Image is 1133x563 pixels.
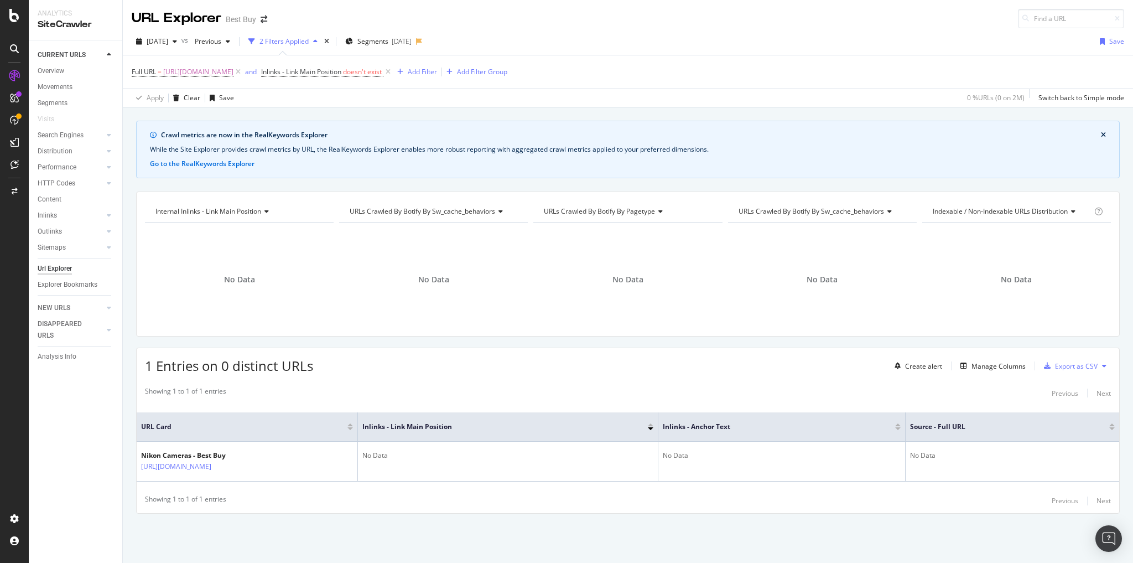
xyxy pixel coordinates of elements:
div: Best Buy [226,14,256,25]
a: DISAPPEARED URLS [38,318,103,342]
a: [URL][DOMAIN_NAME] [141,461,211,472]
span: Inlinks - Link Main Position [362,422,631,432]
a: Distribution [38,146,103,157]
button: Next [1096,386,1111,400]
span: No Data [612,274,643,285]
button: Save [1095,33,1124,50]
span: Previous [190,37,221,46]
a: CURRENT URLS [38,49,103,61]
a: Content [38,194,115,205]
div: Distribution [38,146,72,157]
span: 1 Entries on 0 distinct URLs [145,357,313,375]
div: NEW URLS [38,302,70,314]
h4: URLs Crawled By Botify By pagetype [542,203,712,220]
button: Segments[DATE] [341,33,416,50]
div: Open Intercom Messenger [1095,525,1122,552]
div: Segments [38,97,67,109]
button: Previous [1052,386,1078,400]
h4: URLs Crawled By Botify By sw_cache_behaviors [736,203,907,220]
span: URLs Crawled By Botify By sw_cache_behaviors [739,206,884,216]
button: Clear [169,89,200,107]
button: Next [1096,494,1111,508]
span: No Data [1001,274,1032,285]
span: Internal Inlinks - Link Main Position [155,206,261,216]
div: Next [1096,496,1111,505]
div: Showing 1 to 1 of 1 entries [145,494,226,508]
span: 2025 Jul. 29th [147,37,168,46]
div: SiteCrawler [38,18,113,31]
div: Nikon Cameras - Best Buy [141,451,259,461]
div: Analysis Info [38,351,76,363]
div: Visits [38,113,54,125]
span: Inlinks - Link Main Position [261,67,341,76]
span: No Data [224,274,255,285]
div: arrow-right-arrow-left [261,16,267,23]
button: Previous [1052,494,1078,508]
span: No Data [807,274,838,285]
div: DISAPPEARED URLS [38,318,93,342]
button: Create alert [890,357,942,375]
span: [URL][DOMAIN_NAME] [163,64,233,80]
a: Segments [38,97,115,109]
a: Sitemaps [38,242,103,254]
span: No Data [418,274,449,285]
span: Full URL [132,67,156,76]
div: Save [219,93,234,102]
a: Outlinks [38,226,103,237]
div: Clear [184,93,200,102]
span: Source - Full URL [910,422,1093,432]
a: Search Engines [38,130,103,141]
a: Visits [38,113,65,125]
a: Movements [38,81,115,93]
button: 2 Filters Applied [244,33,322,50]
h4: Internal Inlinks - Link Main Position [153,203,324,220]
span: Inlinks - Anchor Text [663,422,879,432]
a: Explorer Bookmarks [38,279,115,291]
button: Previous [190,33,235,50]
a: Analysis Info [38,351,115,363]
button: [DATE] [132,33,181,50]
div: times [322,36,331,47]
div: While the Site Explorer provides crawl metrics by URL, the RealKeywords Explorer enables more rob... [150,144,1106,154]
div: Performance [38,162,76,173]
div: Switch back to Simple mode [1038,93,1124,102]
div: Next [1096,389,1111,398]
div: Previous [1052,496,1078,505]
button: Switch back to Simple mode [1034,89,1124,107]
div: Url Explorer [38,263,72,275]
div: CURRENT URLS [38,49,86,61]
div: No Data [362,451,653,461]
span: URL Card [141,422,345,432]
div: Analytics [38,9,113,18]
div: Previous [1052,389,1078,398]
span: doesn't exist [343,67,382,76]
div: URL Explorer [132,9,221,28]
div: Crawl metrics are now in the RealKeywords Explorer [161,130,1101,140]
div: Add Filter [408,67,437,76]
div: Movements [38,81,72,93]
div: Inlinks [38,210,57,221]
button: Add Filter Group [442,65,507,79]
span: URLs Crawled By Botify By pagetype [544,206,655,216]
div: Explorer Bookmarks [38,279,97,291]
div: info banner [136,121,1120,178]
a: Performance [38,162,103,173]
div: 2 Filters Applied [259,37,309,46]
div: Export as CSV [1055,361,1098,371]
div: HTTP Codes [38,178,75,189]
div: and [245,67,257,76]
input: Find a URL [1018,9,1124,28]
div: Add Filter Group [457,67,507,76]
span: URLs Crawled By Botify By sw_cache_behaviors [350,206,495,216]
div: Apply [147,93,164,102]
button: Save [205,89,234,107]
button: close banner [1098,128,1109,142]
div: No Data [663,451,901,461]
button: Apply [132,89,164,107]
a: Inlinks [38,210,103,221]
div: Save [1109,37,1124,46]
div: Search Engines [38,130,84,141]
div: 0 % URLs ( 0 on 2M ) [967,93,1025,102]
button: Go to the RealKeywords Explorer [150,159,254,169]
div: Manage Columns [971,361,1026,371]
